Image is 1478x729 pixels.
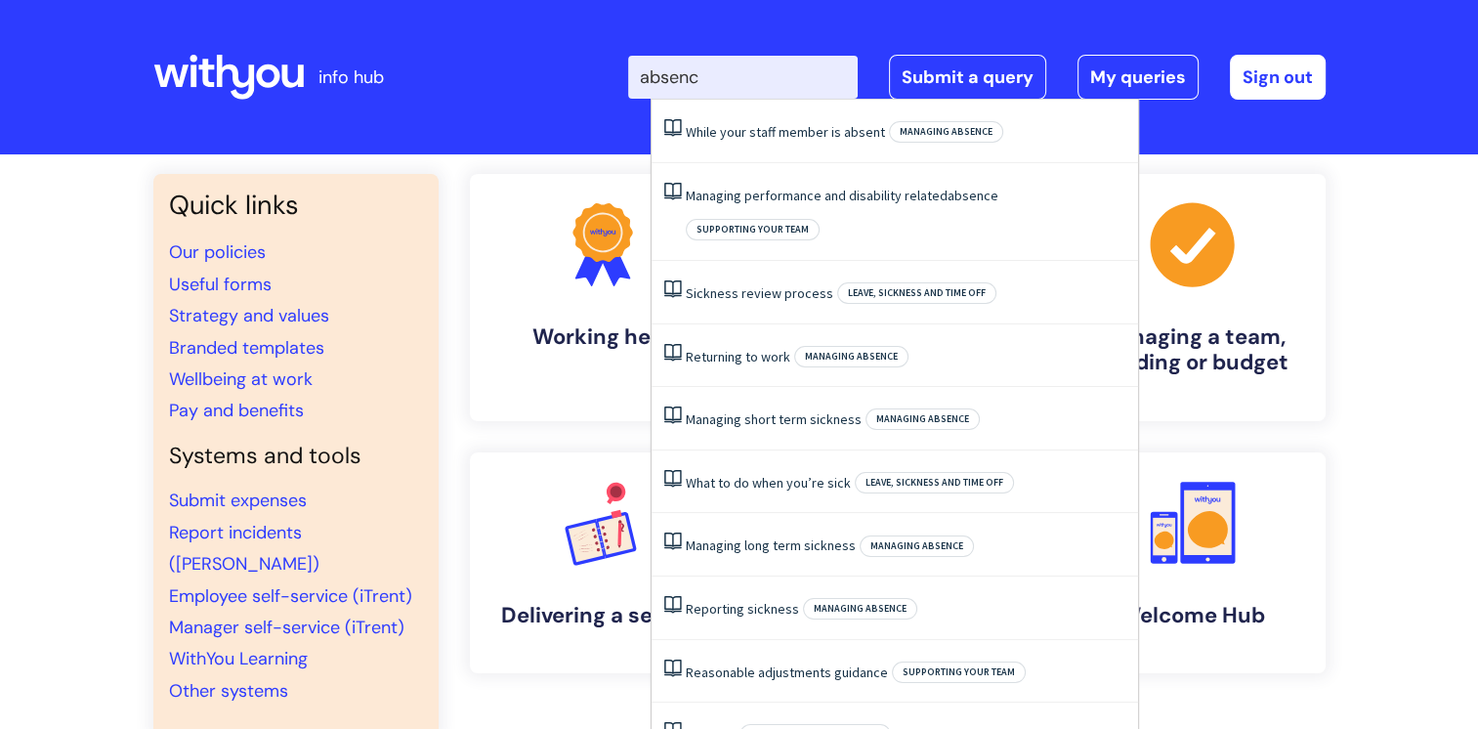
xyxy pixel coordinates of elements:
a: Branded templates [169,336,324,360]
a: Managing performance and disability relatedabsence [686,187,998,204]
a: Report incidents ([PERSON_NAME]) [169,521,319,576]
span: Managing absence [866,408,980,430]
a: Managing short term sickness [686,410,862,428]
h4: Delivering a service [486,603,720,628]
a: Pay and benefits [169,399,304,422]
a: Working here [470,174,736,421]
a: Delivering a service [470,452,736,673]
input: Search [628,56,858,99]
a: Welcome Hub [1060,452,1326,673]
a: Managing long term sickness [686,536,856,554]
span: Supporting your team [686,219,820,240]
span: absence [948,187,998,204]
div: | - [628,55,1326,100]
a: Returning to work [686,348,790,365]
a: Strategy and values [169,304,329,327]
h4: Welcome Hub [1076,603,1310,628]
a: What to do when you’re sick [686,474,851,492]
a: Sign out [1230,55,1326,100]
h4: Managing a team, building or budget [1076,324,1310,376]
span: Managing absence [803,598,917,620]
a: Wellbeing at work [169,367,313,391]
span: Leave, sickness and time off [837,282,996,304]
a: Reporting sickness [686,600,799,618]
a: Submit expenses [169,489,307,512]
span: Leave, sickness and time off [855,472,1014,493]
a: While‌ ‌your‌ ‌staff‌ ‌member‌ ‌is‌ ‌absent‌ [686,123,885,141]
span: Managing absence [794,346,908,367]
a: Our policies [169,240,266,264]
p: info hub [318,62,384,93]
a: WithYou Learning [169,647,308,670]
h4: Systems and tools [169,443,423,470]
span: absent‌ [844,123,885,141]
span: Managing absence [889,121,1003,143]
span: Managing absence [860,536,974,557]
h4: Working here [486,324,720,350]
h3: Quick links [169,190,423,221]
a: Sickness review process [686,284,833,302]
a: Submit a query [889,55,1046,100]
a: Reasonable adjustments guidance [686,664,888,681]
span: Supporting your team [892,662,1026,683]
a: Employee self-service (iTrent) [169,584,412,608]
a: Managing a team, building or budget [1060,174,1326,421]
a: My queries [1077,55,1199,100]
a: Other systems [169,679,288,703]
a: Manager self-service (iTrent) [169,616,404,639]
a: Useful forms [169,273,272,296]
